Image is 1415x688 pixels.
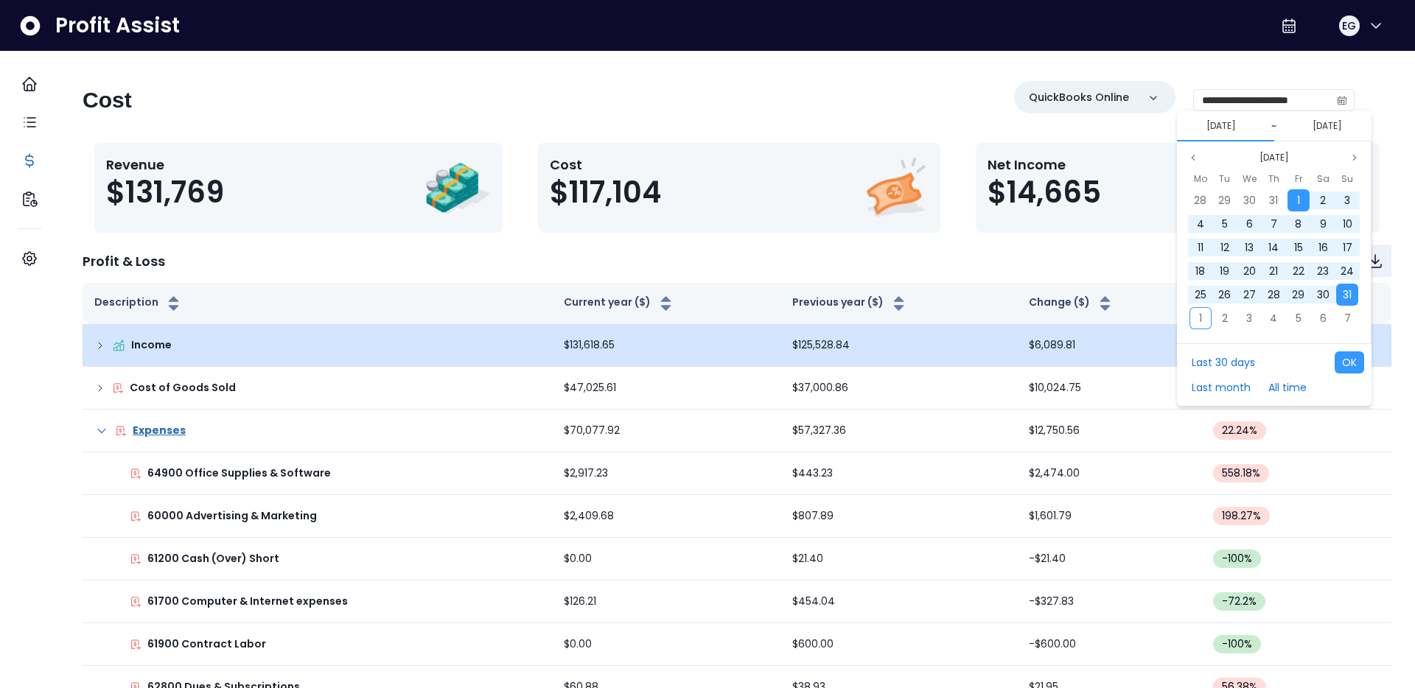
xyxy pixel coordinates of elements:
[1268,170,1279,188] span: Th
[1295,170,1302,188] span: Fr
[1222,594,1257,609] span: -72.2 %
[1262,283,1286,306] div: 28 Aug 2025
[1310,169,1335,189] div: Saturday
[780,623,1016,666] td: $600.00
[1017,410,1202,452] td: $12,750.56
[83,87,132,113] h2: Cost
[862,155,929,221] img: Cost
[1243,170,1257,188] span: We
[564,295,675,312] button: Current year ($)
[1286,236,1310,259] div: 15 Aug 2025
[550,175,661,210] span: $117,104
[1286,189,1310,212] div: 01 Aug 2025
[1310,189,1335,212] div: 02 Aug 2025
[1188,236,1212,259] div: 11 Aug 2025
[1219,170,1230,188] span: Tu
[780,324,1016,367] td: $125,528.84
[1029,90,1129,105] p: QuickBooks Online
[1218,287,1231,302] span: 26
[133,423,186,438] p: Expenses
[1286,259,1310,283] div: 22 Aug 2025
[1212,306,1237,330] div: 02 Sep 2025
[1262,169,1286,189] div: Thursday
[1359,245,1391,277] button: Download
[1341,264,1354,278] span: 24
[1310,236,1335,259] div: 16 Aug 2025
[1243,264,1256,278] span: 20
[780,538,1016,580] td: $21.40
[1310,306,1335,330] div: 06 Sep 2025
[780,452,1016,495] td: $443.23
[780,410,1016,452] td: $57,327.36
[1220,264,1229,278] span: 19
[130,380,236,396] p: Cost of Goods Sold
[780,580,1016,623] td: $454.04
[1335,283,1360,306] div: 31 Aug 2025
[1262,236,1286,259] div: 14 Aug 2025
[1222,423,1257,438] span: 22.24 %
[1201,117,1242,135] button: Select start date
[1342,18,1356,33] span: EG
[1320,311,1327,326] span: 6
[1188,169,1360,330] div: Aug 2025
[1350,153,1359,162] svg: page next
[552,324,780,367] td: $131,618.65
[1262,259,1286,283] div: 21 Aug 2025
[780,367,1016,410] td: $37,000.86
[106,155,224,175] p: Revenue
[552,452,780,495] td: $2,917.23
[1017,623,1202,666] td: -$600.00
[1212,189,1237,212] div: 29 Jul 2025
[55,13,180,39] span: Profit Assist
[1029,295,1114,312] button: Change ($)
[1286,283,1310,306] div: 29 Aug 2025
[1212,169,1237,189] div: Tuesday
[1195,264,1205,278] span: 18
[1212,259,1237,283] div: 19 Aug 2025
[1237,189,1262,212] div: 30 Jul 2025
[1335,236,1360,259] div: 17 Aug 2025
[1317,287,1330,302] span: 30
[424,155,491,221] img: Revenue
[147,466,331,481] p: 64900 Office Supplies & Software
[1243,193,1256,208] span: 30
[1296,311,1302,326] span: 5
[1222,217,1228,231] span: 5
[1317,264,1329,278] span: 23
[1310,259,1335,283] div: 23 Aug 2025
[1184,351,1262,373] button: Last 30 days
[1220,240,1229,255] span: 12
[552,410,780,452] td: $70,077.92
[988,155,1101,175] p: Net Income
[147,508,317,524] p: 60000 Advertising & Marketing
[1268,240,1279,255] span: 14
[147,636,266,652] p: 61900 Contract Labor
[1237,306,1262,330] div: 03 Sep 2025
[1195,287,1206,302] span: 25
[550,155,661,175] p: Cost
[1262,306,1286,330] div: 04 Sep 2025
[1189,153,1198,162] svg: page previous
[780,495,1016,538] td: $807.89
[1237,236,1262,259] div: 13 Aug 2025
[1188,169,1212,189] div: Monday
[1269,264,1278,278] span: 21
[1293,264,1304,278] span: 22
[1188,259,1212,283] div: 18 Aug 2025
[131,337,172,353] p: Income
[1245,240,1254,255] span: 13
[1310,212,1335,236] div: 09 Aug 2025
[792,295,908,312] button: Previous year ($)
[1188,212,1212,236] div: 04 Aug 2025
[1268,287,1280,302] span: 28
[1017,367,1202,410] td: $10,024.75
[1017,452,1202,495] td: $2,474.00
[1222,636,1252,652] span: -100 %
[552,495,780,538] td: $2,409.68
[1262,212,1286,236] div: 07 Aug 2025
[1243,287,1256,302] span: 27
[1270,311,1277,326] span: 4
[1017,538,1202,580] td: -$21.40
[1212,283,1237,306] div: 26 Aug 2025
[1341,170,1353,188] span: Su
